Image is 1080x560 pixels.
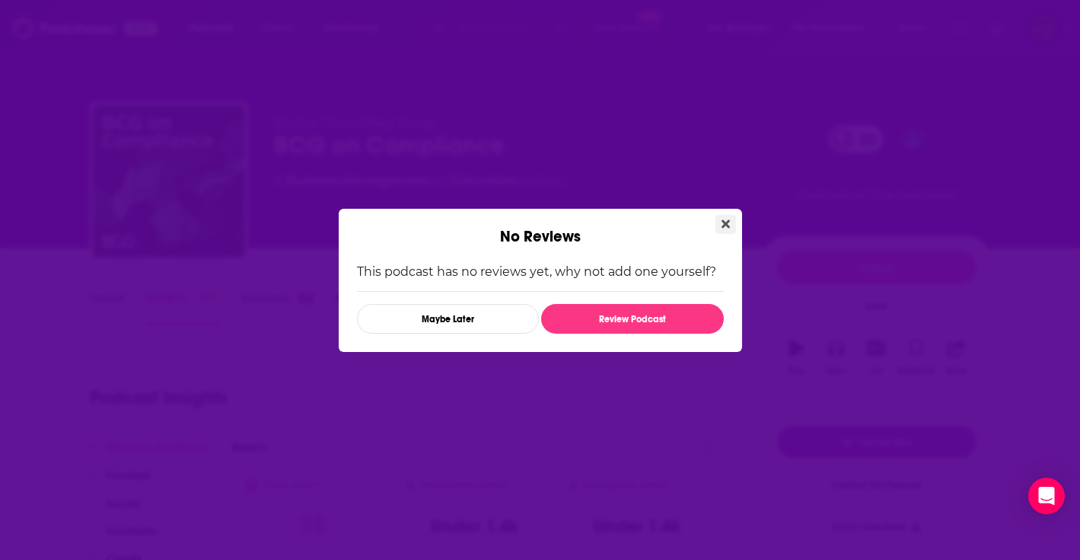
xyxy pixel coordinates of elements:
div: Open Intercom Messenger [1028,478,1065,514]
button: Review Podcast [541,304,723,334]
button: Close [715,215,736,234]
button: Maybe Later [357,304,539,334]
div: No Reviews [339,209,742,246]
p: This podcast has no reviews yet, why not add one yourself? [357,264,724,279]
